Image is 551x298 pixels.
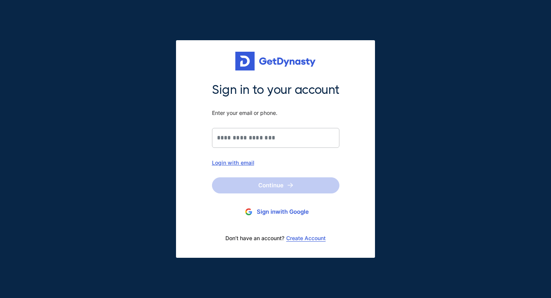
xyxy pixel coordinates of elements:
button: Sign inwith Google [212,205,339,219]
div: Login with email [212,159,339,166]
span: Enter your email or phone. [212,110,339,116]
img: Get started for free with Dynasty Trust Company [235,52,316,71]
div: Don’t have an account? [212,230,339,246]
a: Create Account [286,235,326,241]
span: Sign in to your account [212,82,339,98]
